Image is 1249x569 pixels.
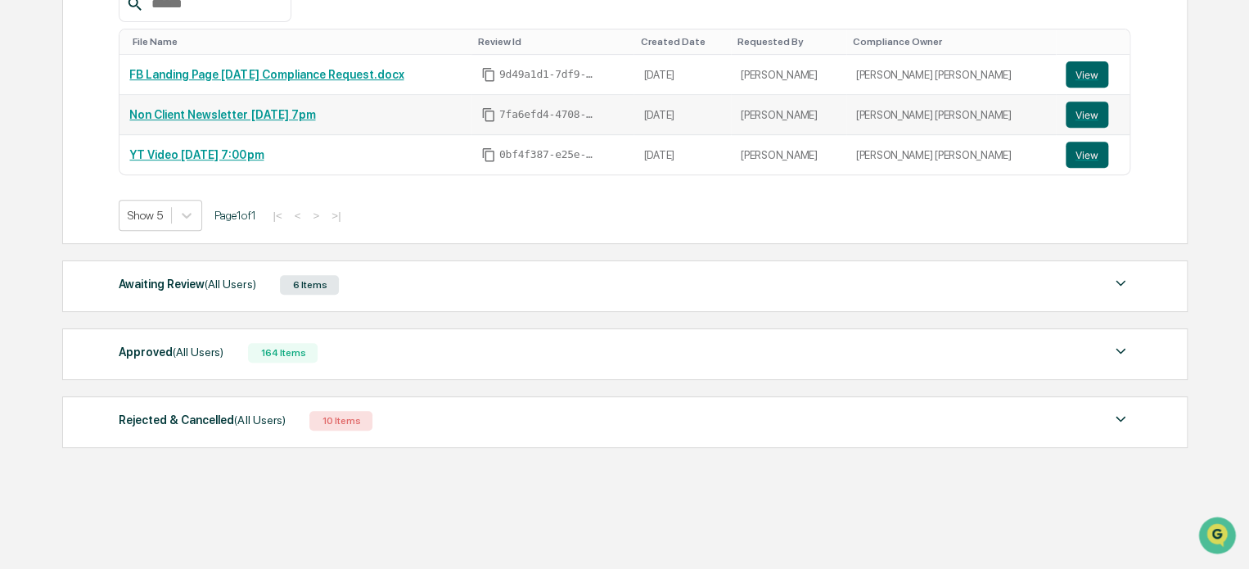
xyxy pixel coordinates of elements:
[135,290,203,306] span: Attestations
[119,291,132,305] div: 🗄️
[145,222,178,235] span: [DATE]
[16,181,110,194] div: Past conversations
[119,341,223,363] div: Approved
[254,178,298,197] button: See all
[731,95,846,135] td: [PERSON_NAME]
[327,209,345,223] button: >|
[1066,142,1108,168] button: View
[846,95,1056,135] td: [PERSON_NAME] [PERSON_NAME]
[133,36,464,47] div: Toggle SortBy
[634,95,730,135] td: [DATE]
[481,147,496,162] span: Copy Id
[1111,273,1130,293] img: caret
[115,360,198,373] a: Powered byPylon
[1066,142,1120,168] a: View
[731,135,846,174] td: [PERSON_NAME]
[731,55,846,95] td: [PERSON_NAME]
[16,291,29,305] div: 🖐️
[634,135,730,174] td: [DATE]
[1066,61,1108,88] button: View
[481,107,496,122] span: Copy Id
[481,67,496,82] span: Copy Id
[268,209,286,223] button: |<
[112,283,210,313] a: 🗄️Attestations
[499,148,597,161] span: 0bf4f387-e25e-429d-8c29-a2c0512bb23c
[129,68,404,81] a: FB Landing Page [DATE] Compliance Request.docx
[214,209,255,222] span: Page 1 of 1
[234,413,285,427] span: (All Users)
[280,275,339,295] div: 6 Items
[119,409,285,431] div: Rejected & Cancelled
[846,135,1056,174] td: [PERSON_NAME] [PERSON_NAME]
[56,124,268,141] div: Start new chat
[248,343,318,363] div: 164 Items
[136,222,142,235] span: •
[16,34,298,60] p: How can we help?
[1066,102,1120,128] a: View
[33,290,106,306] span: Preclearance
[499,68,597,81] span: 9d49a1d1-7df9-4f44-86b0-f5cd0260cb90
[737,36,840,47] div: Toggle SortBy
[278,129,298,149] button: Start new chat
[119,273,255,295] div: Awaiting Review
[309,411,372,431] div: 10 Items
[51,222,133,235] span: [PERSON_NAME]
[16,323,29,336] div: 🔎
[56,141,207,154] div: We're available if you need us!
[1069,36,1124,47] div: Toggle SortBy
[634,55,730,95] td: [DATE]
[853,36,1049,47] div: Toggle SortBy
[1066,61,1120,88] a: View
[205,278,255,291] span: (All Users)
[16,124,46,154] img: 1746055101610-c473b297-6a78-478c-a979-82029cc54cd1
[129,148,264,161] a: YT Video [DATE] 7:00pm
[10,283,112,313] a: 🖐️Preclearance
[499,108,597,121] span: 7fa6efd4-4708-40e1-908e-0c443afb3dc4
[163,361,198,373] span: Pylon
[10,314,110,344] a: 🔎Data Lookup
[308,209,324,223] button: >
[16,206,43,233] img: Cameron Burns
[33,321,103,337] span: Data Lookup
[290,209,306,223] button: <
[1111,341,1130,361] img: caret
[1066,102,1108,128] button: View
[129,108,315,121] a: Non Client Newsletter [DATE] 7pm
[1111,409,1130,429] img: caret
[33,223,46,236] img: 1746055101610-c473b297-6a78-478c-a979-82029cc54cd1
[173,345,223,359] span: (All Users)
[640,36,724,47] div: Toggle SortBy
[1197,515,1241,559] iframe: Open customer support
[478,36,628,47] div: Toggle SortBy
[846,55,1056,95] td: [PERSON_NAME] [PERSON_NAME]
